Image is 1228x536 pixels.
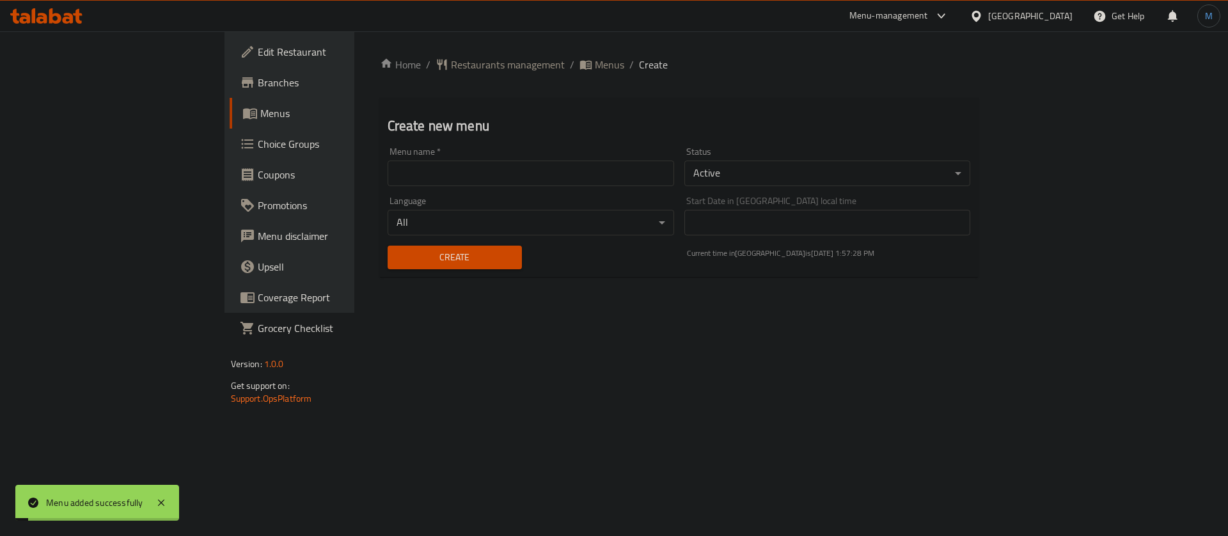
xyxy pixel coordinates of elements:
button: Create [388,246,522,269]
a: Menus [579,57,624,72]
div: Active [684,161,971,186]
a: Coupons [230,159,430,190]
div: Menu added successfully [46,496,143,510]
span: M [1205,9,1213,23]
span: Version: [231,356,262,372]
a: Support.OpsPlatform [231,390,312,407]
a: Promotions [230,190,430,221]
a: Restaurants management [436,57,565,72]
p: Current time in [GEOGRAPHIC_DATA] is [DATE] 1:57:28 PM [687,248,971,259]
span: Coupons [258,167,420,182]
span: Create [639,57,668,72]
span: Menus [595,57,624,72]
span: Menus [260,106,420,121]
a: Menu disclaimer [230,221,430,251]
nav: breadcrumb [380,57,979,72]
span: Restaurants management [451,57,565,72]
a: Grocery Checklist [230,313,430,343]
span: Upsell [258,259,420,274]
span: Get support on: [231,377,290,394]
h2: Create new menu [388,116,971,136]
div: [GEOGRAPHIC_DATA] [988,9,1073,23]
div: All [388,210,674,235]
span: Edit Restaurant [258,44,420,59]
a: Upsell [230,251,430,282]
a: Menus [230,98,430,129]
span: 1.0.0 [264,356,284,372]
li: / [629,57,634,72]
span: Promotions [258,198,420,213]
a: Choice Groups [230,129,430,159]
span: Branches [258,75,420,90]
div: Menu-management [849,8,928,24]
a: Edit Restaurant [230,36,430,67]
span: Choice Groups [258,136,420,152]
span: Grocery Checklist [258,320,420,336]
span: Menu disclaimer [258,228,420,244]
a: Branches [230,67,430,98]
input: Please enter Menu name [388,161,674,186]
span: Coverage Report [258,290,420,305]
a: Coverage Report [230,282,430,313]
li: / [570,57,574,72]
span: Create [398,249,512,265]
